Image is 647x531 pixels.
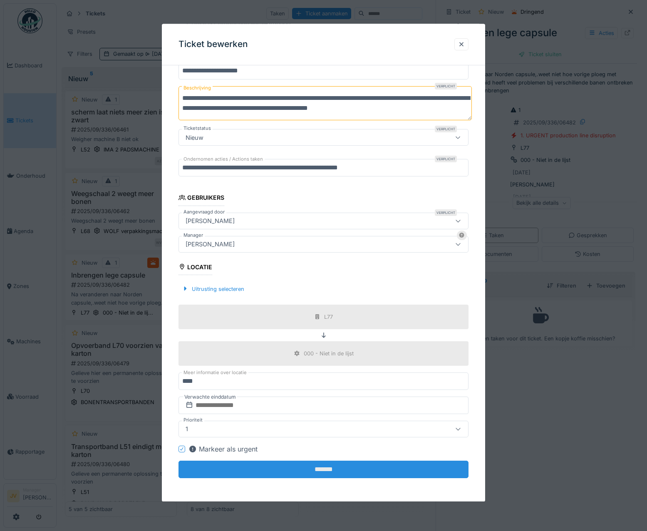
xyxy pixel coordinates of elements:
[182,369,248,376] label: Meer informatie over locatie
[182,208,226,216] label: Aangevraagd door
[435,83,457,90] div: Verplicht
[178,39,248,50] h3: Ticket bewerken
[182,232,205,239] label: Manager
[188,444,258,454] div: Markeer als urgent
[435,209,457,216] div: Verplicht
[178,283,248,295] div: Uitrusting selecteren
[182,125,213,132] label: Ticketstatus
[304,350,354,357] div: 000 - Niet in de lijst
[324,313,333,321] div: L77
[435,126,457,133] div: Verplicht
[182,417,204,424] label: Prioriteit
[182,240,238,249] div: [PERSON_NAME]
[435,156,457,163] div: Verplicht
[182,156,265,163] label: Ondernomen acties / Actions taken
[178,261,213,275] div: Locatie
[182,59,195,66] label: Titel
[182,133,207,142] div: Nieuw
[182,216,238,226] div: [PERSON_NAME]
[182,83,213,94] label: Beschrijving
[182,424,191,434] div: 1
[183,392,237,402] label: Verwachte einddatum
[178,192,225,206] div: Gebruikers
